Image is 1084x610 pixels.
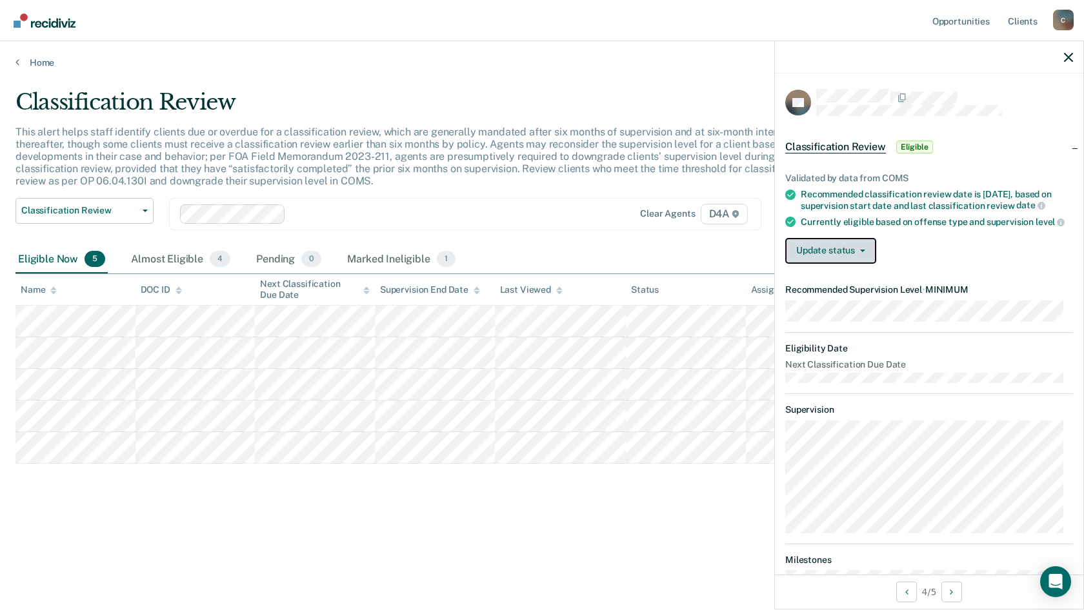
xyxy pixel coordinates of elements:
div: Almost Eligible [128,246,233,274]
div: Status [631,284,659,295]
div: Assigned to [751,284,812,295]
div: Recommended classification review date is [DATE], based on supervision start date and last classi... [801,189,1073,211]
div: Validated by data from COMS [785,173,1073,184]
span: Classification Review [21,205,137,216]
button: Profile dropdown button [1053,10,1074,30]
div: Pending [254,246,324,274]
span: 5 [85,251,105,268]
dt: Recommended Supervision Level MINIMUM [785,284,1073,295]
button: Previous Opportunity [896,582,917,602]
span: 1 [437,251,456,268]
dt: Supervision [785,404,1073,415]
div: Name [21,284,57,295]
div: Eligible Now [15,246,108,274]
span: Eligible [896,141,933,153]
button: Next Opportunity [941,582,962,602]
div: Marked Ineligible [345,246,458,274]
span: 4 [210,251,230,268]
div: Next Classification Due Date [260,279,370,300]
span: level [1036,217,1065,227]
div: 4 / 5 [775,575,1083,609]
dt: Milestones [785,555,1073,566]
div: Last Viewed [500,284,563,295]
img: Recidiviz [14,14,75,28]
span: • [922,284,925,295]
dt: Eligibility Date [785,343,1073,354]
div: C [1053,10,1074,30]
div: Open Intercom Messenger [1040,566,1071,597]
div: Classification Review [15,89,828,126]
p: This alert helps staff identify clients due or overdue for a classification review, which are gen... [15,126,807,188]
span: D4A [701,204,748,224]
span: 0 [301,251,321,268]
div: DOC ID [141,284,182,295]
div: Clear agents [640,208,695,219]
dt: Next Classification Due Date [785,359,1073,370]
span: Classification Review [785,141,886,153]
div: Currently eligible based on offense type and supervision [801,216,1073,228]
button: Update status [785,238,876,264]
span: date [1016,200,1045,210]
div: Classification ReviewEligible [775,126,1083,168]
a: Home [15,57,1069,68]
div: Supervision End Date [380,284,480,295]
